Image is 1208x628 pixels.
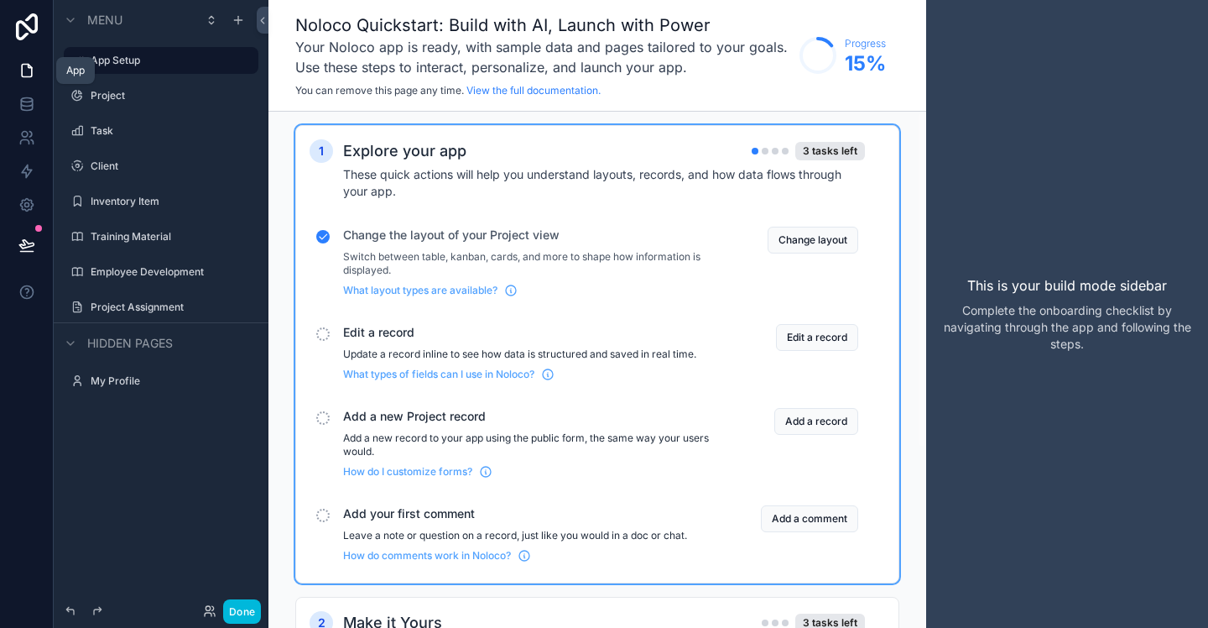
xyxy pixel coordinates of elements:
[295,37,791,77] h3: Your Noloco app is ready, with sample data and pages tailored to your goals. Use these steps to i...
[91,54,248,67] label: App Setup
[91,374,248,388] label: My Profile
[91,160,248,173] label: Client
[295,13,791,37] h1: Noloco Quickstart: Build with AI, Launch with Power
[87,335,173,352] span: Hidden pages
[845,50,886,77] span: 15 %
[845,37,886,50] span: Progress
[91,230,248,243] label: Training Material
[66,64,85,77] div: App
[967,275,1167,296] p: This is your build mode sidebar
[466,84,601,97] a: View the full documentation.
[940,302,1195,353] p: Complete the onboarding checklist by navigating through the app and following the steps.
[295,84,464,97] span: You can remove this page any time.
[91,89,248,102] label: Project
[91,195,248,208] label: Inventory Item
[223,599,261,624] button: Done
[91,301,248,314] label: Project Assignment
[91,265,248,279] label: Employee Development
[87,12,122,29] span: Menu
[91,124,248,138] label: Task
